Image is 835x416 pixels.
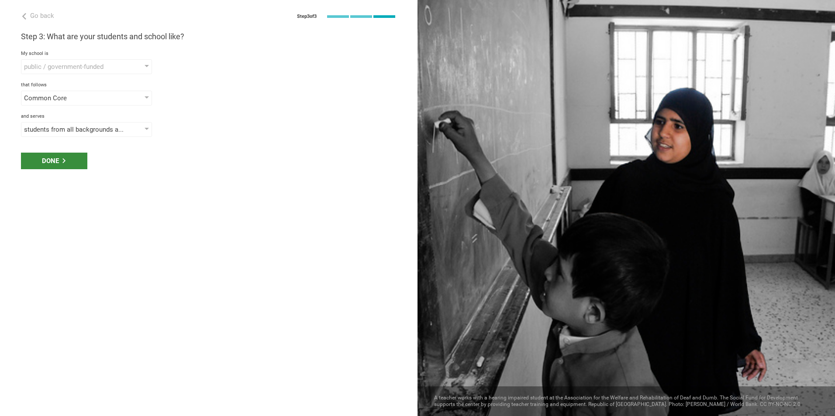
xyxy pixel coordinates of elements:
[21,82,397,88] div: that follows
[21,51,397,57] div: My school is
[21,113,397,119] div: and serves
[21,153,87,169] div: Done
[21,31,397,42] h3: Step 3: What are your students and school like?
[30,12,54,20] span: Go back
[24,94,124,102] div: Common Core
[24,62,124,71] div: public / government-funded
[417,386,835,416] div: A teacher works with a hearing impaired student at the Association for the Welfare and Rehabilita...
[297,14,317,20] div: Step 3 of 3
[24,125,124,134] div: students from all backgrounds and resources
